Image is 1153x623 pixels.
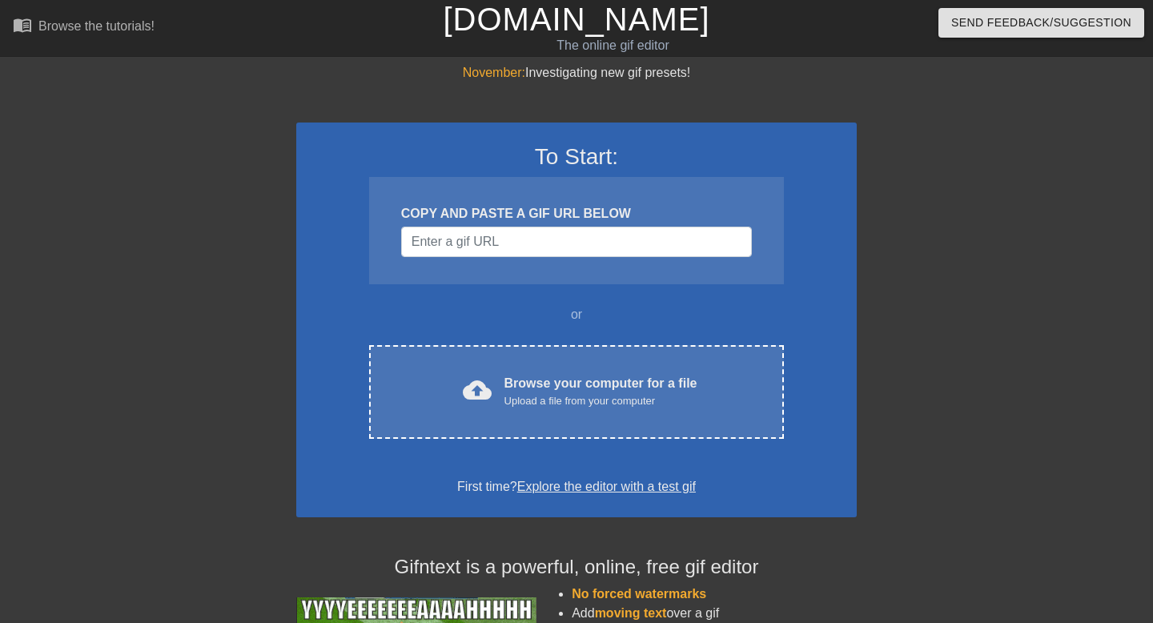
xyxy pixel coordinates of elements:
[13,15,32,34] span: menu_book
[296,556,857,579] h4: Gifntext is a powerful, online, free gif editor
[317,143,836,171] h3: To Start:
[338,305,815,324] div: or
[317,477,836,496] div: First time?
[296,63,857,82] div: Investigating new gif presets!
[504,393,697,409] div: Upload a file from your computer
[38,19,155,33] div: Browse the tutorials!
[443,2,709,37] a: [DOMAIN_NAME]
[572,604,857,623] li: Add over a gif
[951,13,1131,33] span: Send Feedback/Suggestion
[401,204,752,223] div: COPY AND PASTE A GIF URL BELOW
[938,8,1144,38] button: Send Feedback/Suggestion
[463,66,525,79] span: November:
[572,587,706,601] span: No forced watermarks
[595,606,667,620] span: moving text
[392,36,834,55] div: The online gif editor
[517,480,696,493] a: Explore the editor with a test gif
[13,15,155,40] a: Browse the tutorials!
[401,227,752,257] input: Username
[504,374,697,409] div: Browse your computer for a file
[463,376,492,404] span: cloud_upload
